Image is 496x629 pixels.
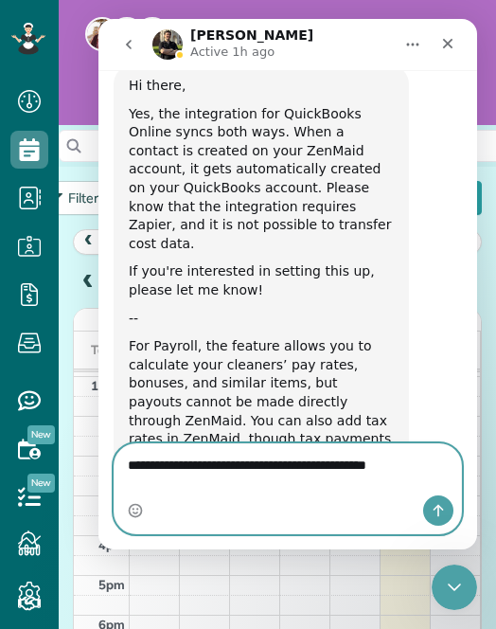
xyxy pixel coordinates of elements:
img: jorge-587dff0eeaa6aab1f244e6dc62b8924c3b6ad411094392a53c71c6c4a576187d.jpg [110,17,144,51]
iframe: Intercom live chat [98,19,477,549]
div: -- [30,291,295,310]
div: Hi there, [30,58,295,77]
span: New [27,474,55,493]
div: Ivan says… [15,46,363,605]
span: Tasks [91,342,125,357]
span: New [27,425,55,444]
img: michelle-19f622bdf1676172e81f8f8fba1fb50e276960ebfe0243fe18214015130c80e4.jpg [135,17,169,51]
div: If you're interested in setting this up, please let me know! [30,243,295,280]
div: Hi there,Yes, the integration for QuickBooks Online syncs both ways. When a contact is created on... [15,46,310,571]
button: Send a message… [325,476,355,507]
button: prev [73,229,104,255]
div: For Payroll, the feature allows you to calculate your cleaners’ pay rates, bonuses, and similar i... [30,318,295,448]
iframe: Intercom live chat [432,565,477,610]
span: 5pm [98,577,125,592]
strong: Hey Maid 2! Need help setting up your account? [191,17,382,54]
span: Filters: [68,189,108,207]
img: maria-72a9807cf96188c08ef61303f053569d2e2a8a1cde33d635c8a3ac13582a053d.jpg [85,17,119,51]
button: Emoji picker [29,484,44,499]
div: Yes, the integration for QuickBooks Online syncs both ways. When a contact is created on your Zen... [30,86,295,235]
span: 12pm [91,378,125,393]
textarea: Message… [16,425,363,458]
